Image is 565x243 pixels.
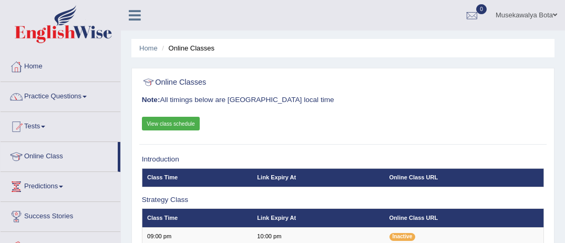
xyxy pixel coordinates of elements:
[1,52,120,78] a: Home
[142,117,200,130] a: View class schedule
[159,43,214,53] li: Online Classes
[142,196,545,204] h3: Strategy Class
[1,142,118,168] a: Online Class
[142,96,545,104] h3: All timings below are [GEOGRAPHIC_DATA] local time
[1,202,120,228] a: Success Stories
[384,168,544,187] th: Online Class URL
[389,233,416,241] span: Inactive
[252,209,384,227] th: Link Expiry At
[384,209,544,227] th: Online Class URL
[1,112,120,138] a: Tests
[142,96,160,104] b: Note:
[142,156,545,164] h3: Introduction
[142,168,252,187] th: Class Time
[1,172,120,198] a: Predictions
[252,168,384,187] th: Link Expiry At
[139,44,158,52] a: Home
[476,4,487,14] span: 0
[142,76,392,89] h2: Online Classes
[142,209,252,227] th: Class Time
[1,82,120,108] a: Practice Questions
